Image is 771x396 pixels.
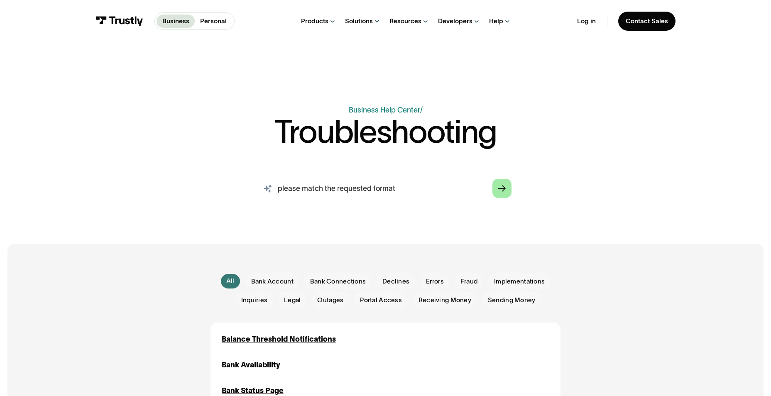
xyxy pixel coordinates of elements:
[284,296,301,305] span: Legal
[488,296,536,305] span: Sending Money
[389,17,421,25] div: Resources
[577,17,596,25] a: Log in
[349,106,420,114] a: Business Help Center
[438,17,472,25] div: Developers
[251,277,294,286] span: Bank Account
[618,12,675,31] a: Contact Sales
[95,16,143,26] img: Trustly Logo
[200,16,227,26] p: Personal
[420,106,423,114] div: /
[489,17,503,25] div: Help
[382,277,409,286] span: Declines
[345,17,373,25] div: Solutions
[360,296,402,305] span: Portal Access
[157,15,195,28] a: Business
[626,17,668,25] div: Contact Sales
[222,359,280,371] a: Bank Availability
[426,277,444,286] span: Errors
[210,273,561,308] form: Email Form
[274,115,497,148] h1: Troubleshooting
[460,277,477,286] span: Fraud
[222,334,336,345] a: Balance Threshold Notifications
[241,296,268,305] span: Inquiries
[252,174,519,203] form: Search
[301,17,328,25] div: Products
[221,274,240,288] a: All
[310,277,366,286] span: Bank Connections
[317,296,343,305] span: Outages
[419,296,471,305] span: Receiving Money
[195,15,233,28] a: Personal
[226,276,235,286] div: All
[162,16,189,26] p: Business
[252,174,519,203] input: search
[494,277,545,286] span: Implementations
